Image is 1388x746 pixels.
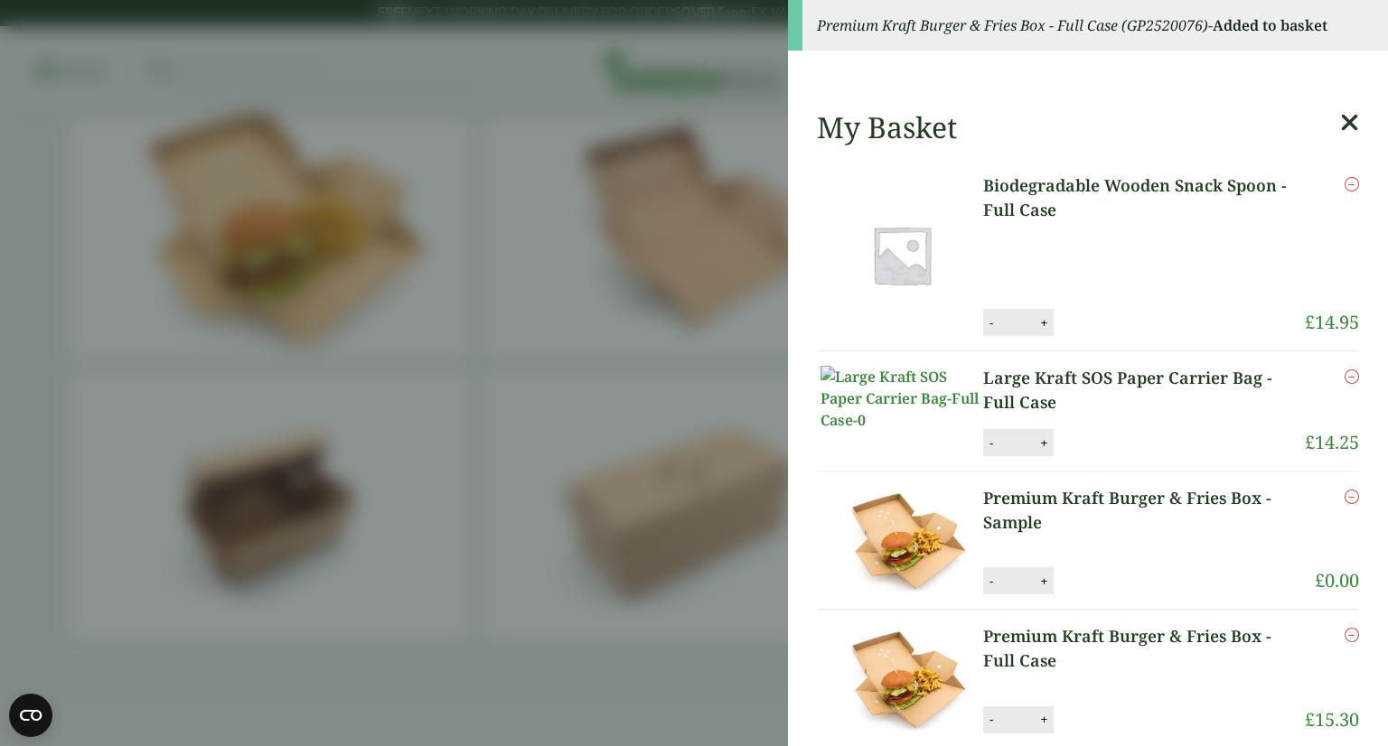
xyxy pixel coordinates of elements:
[1305,707,1359,732] bdi: 15.30
[1345,486,1359,508] a: Remove this item
[984,435,999,451] button: -
[984,573,999,589] button: -
[984,315,999,331] button: -
[1213,15,1327,35] strong: Added to basket
[983,486,1315,535] a: Premium Kraft Burger & Fries Box - Sample
[983,624,1305,673] a: Premium Kraft Burger & Fries Box - Full Case
[817,15,1208,35] em: Premium Kraft Burger & Fries Box - Full Case (GP2520076)
[1305,430,1315,454] span: £
[1305,707,1315,732] span: £
[1345,624,1359,646] a: Remove this item
[1035,712,1053,727] button: +
[1035,435,1053,451] button: +
[1345,366,1359,387] a: Remove this item
[817,110,957,145] h2: My Basket
[821,173,983,336] img: Placeholder
[1305,310,1359,334] bdi: 14.95
[983,366,1305,415] a: Large Kraft SOS Paper Carrier Bag - Full Case
[9,694,52,737] button: Open CMP widget
[821,366,983,431] img: Large Kraft SOS Paper Carrier Bag-Full Case-0
[1305,430,1359,454] bdi: 14.25
[1035,573,1053,589] button: +
[1035,315,1053,331] button: +
[1305,310,1315,334] span: £
[1345,173,1359,195] a: Remove this item
[983,173,1305,222] a: Biodegradable Wooden Snack Spoon - Full Case
[1315,568,1359,592] bdi: 0.00
[1315,568,1325,592] span: £
[984,712,999,727] button: -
